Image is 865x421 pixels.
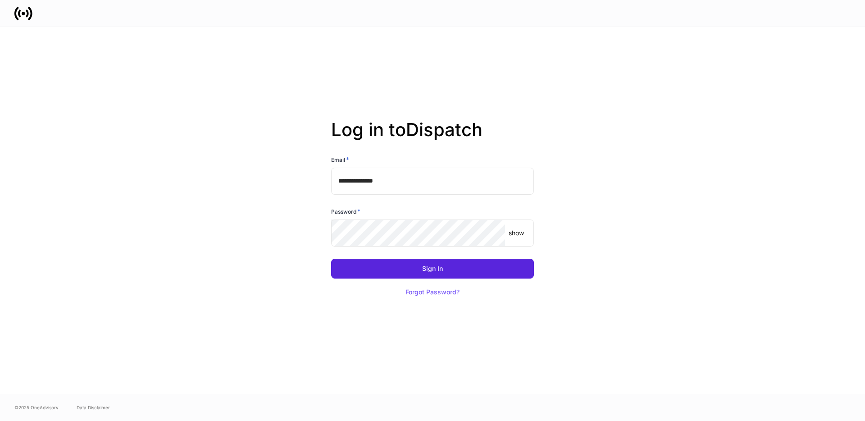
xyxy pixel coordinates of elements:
div: Sign In [422,265,443,272]
div: Forgot Password? [405,289,460,295]
h6: Password [331,207,360,216]
span: © 2025 OneAdvisory [14,404,59,411]
button: Forgot Password? [394,282,471,302]
button: Sign In [331,259,534,279]
p: show [509,229,524,238]
h6: Email [331,155,349,164]
a: Data Disclaimer [77,404,110,411]
h2: Log in to Dispatch [331,119,534,155]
